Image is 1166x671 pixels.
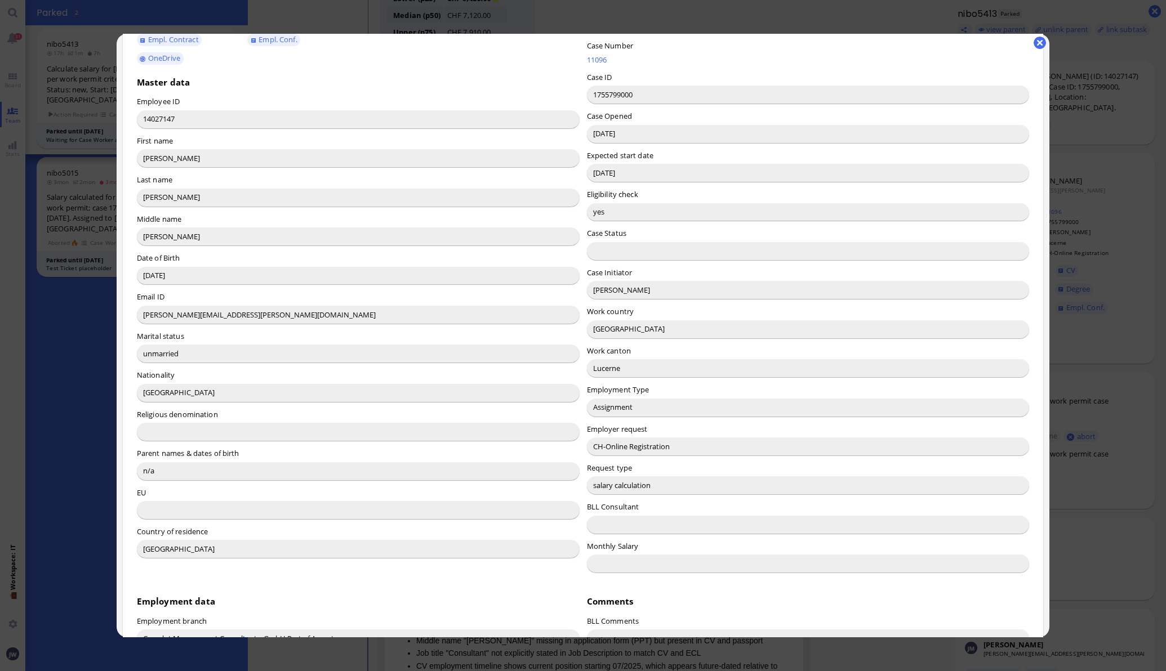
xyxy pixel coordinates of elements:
a: Empl. Conf. [247,34,300,46]
p: If you have any questions or need further assistance, please let me know. [9,189,409,202]
p: I hope this message finds you well. I'm writing to let you know that your requested salary calcul... [9,32,409,57]
h3: Comments [587,596,1030,607]
li: Middle name "[PERSON_NAME]" missing in application form (PPT) but present in CV and passport [32,131,409,144]
label: Case Number [587,41,633,51]
label: Work canton [587,346,631,356]
label: Parent names & dates of birth [137,448,239,458]
label: Country of residence [137,526,208,536]
span: Empl. Conf. [259,34,297,44]
strong: Heads-up: [9,100,47,109]
label: Case Initiator [587,267,633,278]
label: Employment Type [587,384,649,395]
label: Case Opened [587,111,632,121]
label: Employment branch [137,616,207,626]
label: Marital status [137,331,184,341]
li: Job title "Consultant" not explicitly stated in Job Description to match CV and ECL [32,144,409,156]
body: Rich Text Area. Press ALT-0 for help. [9,11,409,271]
label: BLL Comments [587,616,639,626]
label: Monthly Salary [587,541,639,551]
a: OneDrive [137,52,184,65]
p: Dear Accenture, [9,11,409,24]
a: Empl. Contract [137,34,202,46]
a: 11096 [587,55,784,65]
label: BLL Consultant [587,502,639,512]
label: Email ID [137,292,164,302]
span: Empl. Contract [148,34,199,44]
label: Religious denomination [137,409,218,419]
h3: Master data [137,77,580,88]
label: Date of Birth [137,253,180,263]
label: Expected start date [587,150,653,160]
label: First name [137,136,173,146]
label: EU [137,487,146,498]
label: Case Status [587,228,626,238]
label: Middle name [137,214,181,224]
li: CV employment timeline shows current position starting 07/2025, which appears future-dated relati... [32,156,409,182]
label: Eligibility check [587,189,638,199]
strong: 6430 CHF [9,66,384,88]
label: Employer request [587,424,648,434]
label: Last name [137,175,172,185]
label: Work country [587,306,634,316]
label: Request type [587,463,633,473]
label: Nationality [137,370,175,380]
h3: Employment data [137,596,580,607]
label: Employee ID [137,96,180,106]
label: Case ID [587,72,612,82]
strong: Important warnings [9,112,82,121]
p: The p25 monthly salary for 40.0 hours per week in [GEOGRAPHIC_DATA] ([GEOGRAPHIC_DATA]) is (SECO). [9,65,409,90]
